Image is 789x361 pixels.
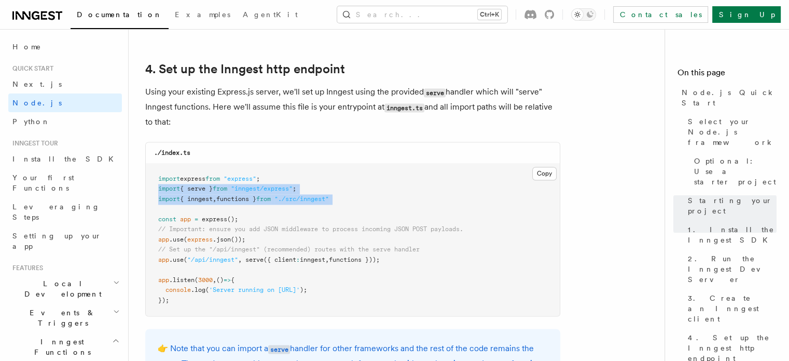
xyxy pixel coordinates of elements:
a: Python [8,112,122,131]
span: Quick start [8,64,53,73]
a: 2. Run the Inngest Dev Server [684,249,777,289]
span: () [216,276,224,284]
span: .log [191,286,205,293]
button: Copy [532,167,557,180]
span: import [158,185,180,192]
span: import [158,175,180,182]
button: Toggle dark mode [571,8,596,21]
span: serve [245,256,264,263]
a: Examples [169,3,237,28]
a: Leveraging Steps [8,197,122,226]
button: Events & Triggers [8,303,122,332]
h4: On this page [677,66,777,83]
span: ); [300,286,307,293]
span: ({ client [264,256,296,263]
a: Documentation [71,3,169,29]
span: Inngest Functions [8,337,112,357]
a: 3. Create an Inngest client [684,289,777,328]
span: , [213,276,216,284]
a: Home [8,37,122,56]
span: => [224,276,231,284]
span: .use [169,256,184,263]
span: express [180,175,205,182]
span: { inngest [180,195,213,203]
span: ( [205,286,209,293]
a: AgentKit [237,3,304,28]
span: express [202,216,227,223]
span: // Important: ensure you add JSON middleware to process incoming JSON POST payloads. [158,225,463,233]
code: serve [268,345,290,354]
span: Inngest tour [8,139,58,148]
span: app [158,276,169,284]
span: .listen [169,276,195,284]
span: 2. Run the Inngest Dev Server [688,253,777,285]
span: ; [256,175,260,182]
span: }); [158,297,169,304]
a: Your first Functions [8,168,122,197]
span: 3. Create an Inngest client [688,293,777,324]
span: express [187,236,213,243]
a: 4. Set up the Inngest http endpoint [145,62,345,76]
a: Starting your project [684,191,777,220]
span: Python [12,117,50,126]
span: "/api/inngest" [187,256,238,263]
kbd: Ctrl+K [478,9,501,20]
span: 'Server running on [URL]' [209,286,300,293]
span: (); [227,216,238,223]
span: "./src/inngest" [274,195,329,203]
span: ( [184,256,187,263]
span: , [325,256,329,263]
a: Setting up your app [8,226,122,256]
span: from [256,195,271,203]
code: inngest.ts [384,103,424,112]
span: Node.js Quick Start [682,87,777,108]
span: app [180,216,191,223]
span: Local Development [8,278,113,299]
span: "express" [224,175,256,182]
span: Optional: Use a starter project [694,156,777,187]
span: import [158,195,180,203]
button: Local Development [8,274,122,303]
span: AgentKit [243,10,298,19]
span: functions })); [329,256,380,263]
span: ()); [231,236,245,243]
a: serve [268,343,290,353]
span: ; [293,185,296,192]
span: ( [184,236,187,243]
span: { serve } [180,185,213,192]
span: Home [12,42,41,52]
span: : [296,256,300,263]
a: Optional: Use a starter project [690,152,777,191]
span: .use [169,236,184,243]
a: Node.js [8,93,122,112]
span: inngest [300,256,325,263]
p: Using your existing Express.js server, we'll set up Inngest using the provided handler which will... [145,85,560,129]
span: from [213,185,227,192]
span: app [158,236,169,243]
a: Node.js Quick Start [677,83,777,112]
span: Features [8,264,43,272]
span: , [213,195,216,203]
code: ./index.ts [154,149,190,156]
span: 3000 [198,276,213,284]
span: Events & Triggers [8,307,113,328]
span: Starting your project [688,195,777,216]
a: 1. Install the Inngest SDK [684,220,777,249]
span: 1. Install the Inngest SDK [688,224,777,245]
button: Search...Ctrl+K [337,6,507,23]
span: Select your Node.js framework [688,116,777,148]
span: "inngest/express" [231,185,293,192]
span: app [158,256,169,263]
span: Documentation [77,10,162,19]
span: ( [195,276,198,284]
span: Next.js [12,80,62,88]
span: functions } [216,195,256,203]
span: from [205,175,220,182]
span: Examples [175,10,230,19]
span: Node.js [12,99,62,107]
span: Your first Functions [12,173,74,192]
code: serve [424,88,446,97]
span: , [238,256,242,263]
span: // Set up the "/api/inngest" (recommended) routes with the serve handler [158,246,420,253]
a: Sign Up [712,6,781,23]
